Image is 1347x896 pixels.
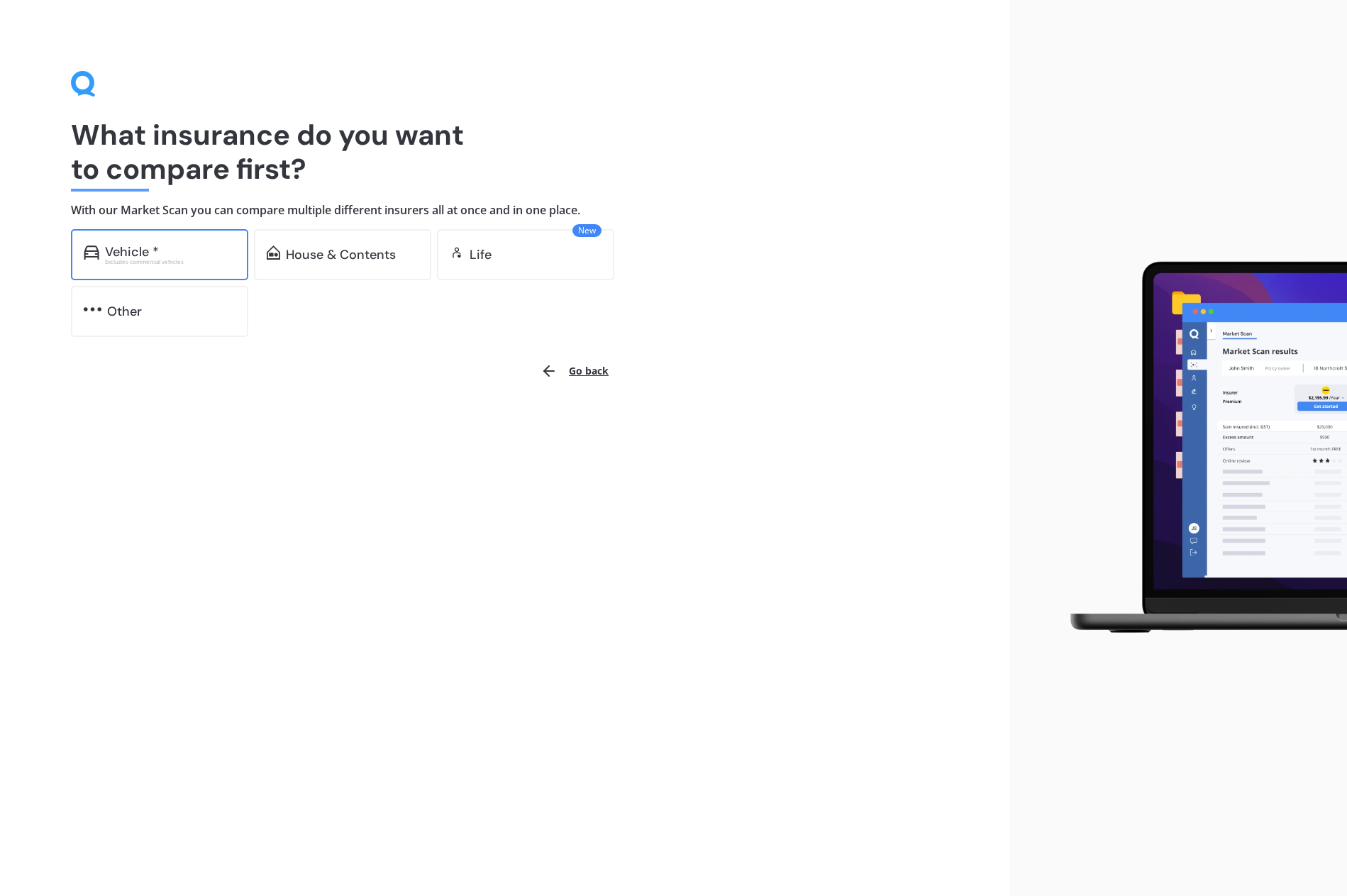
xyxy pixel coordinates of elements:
[572,224,602,237] span: New
[105,245,159,259] div: Vehicle *
[84,245,99,260] img: car.f15378c7a67c060ca3f3.svg
[1050,253,1347,643] img: laptop.webp
[267,245,280,260] img: home-and-contents.b802091223b8502ef2dd.svg
[71,203,939,218] h4: With our Market Scan you can compare multiple different insurers all at once and in one place.
[107,304,142,319] div: Other
[470,248,492,262] div: Life
[286,248,396,262] div: House & Contents
[450,245,464,260] img: life.f720d6a2d7cdcd3ad642.svg
[105,259,235,265] div: Excludes commercial vehicles
[532,354,617,388] button: Go back
[84,302,101,316] img: other.81dba5aafe580aa69f38.svg
[71,118,939,186] h1: What insurance do you want to compare first?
